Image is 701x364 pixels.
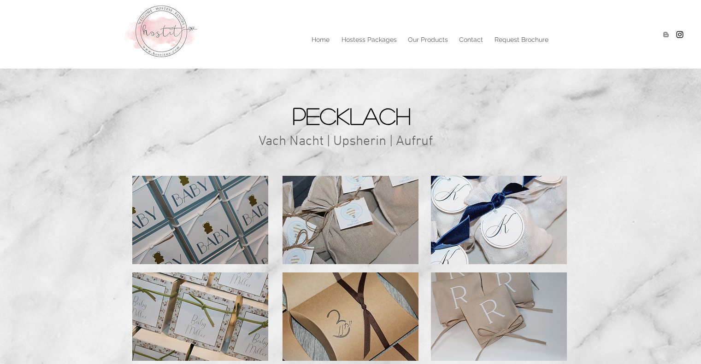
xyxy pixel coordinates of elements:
[454,33,488,46] p: Contact
[489,33,554,46] a: Request Brochure
[453,33,489,46] a: Contact
[283,176,418,264] img: IMG_2190.JPG
[402,33,453,46] a: Our Products
[661,30,671,39] img: Blogger
[132,176,268,264] img: IMG_5020.JPG
[167,33,554,46] nav: Site
[305,33,336,46] a: Home
[403,33,453,46] p: Our Products
[259,133,433,150] span: Vach Nacht | Upsherin | Aufruf
[431,272,567,361] img: IMG_4312.JPG
[307,33,334,46] p: Home
[336,33,402,46] a: Hostess Packages
[293,104,411,127] span: Pecklach
[283,272,418,361] img: IMG_3387.JPG
[337,33,401,46] p: Hostess Packages
[431,176,567,264] img: 54510980_314452135885412_3661866814320895473_n.jpg
[675,30,684,39] img: Hostitny
[661,30,684,39] ul: Social Bar
[132,272,268,361] img: IMG_7991.JPG
[490,33,553,46] p: Request Brochure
